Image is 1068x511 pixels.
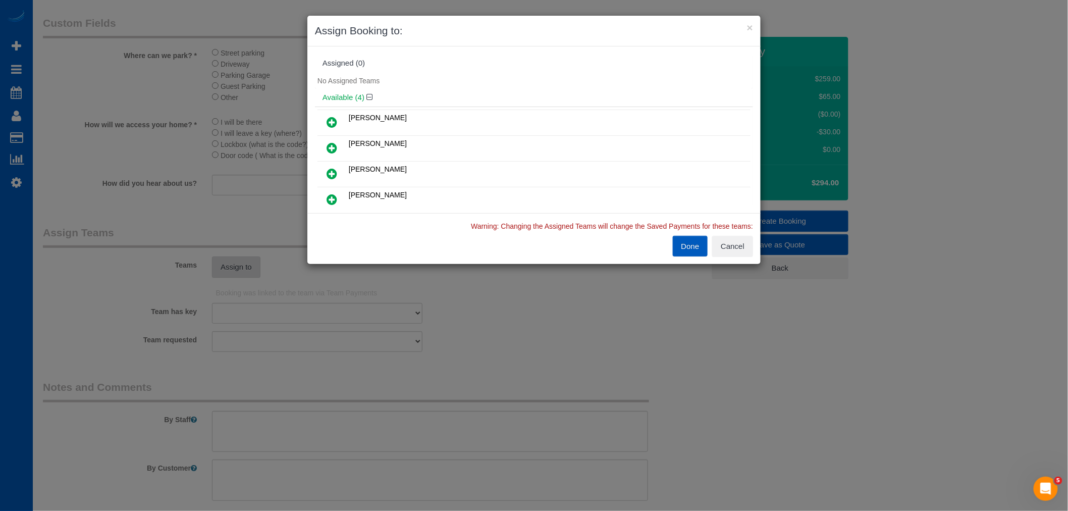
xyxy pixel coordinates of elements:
[1054,477,1062,485] span: 5
[349,139,407,147] span: [PERSON_NAME]
[747,22,753,33] button: ×
[349,165,407,173] span: [PERSON_NAME]
[317,77,380,85] span: No Assigned Teams
[323,93,745,102] h4: Available (4)
[349,191,407,199] span: [PERSON_NAME]
[315,221,753,231] p: Warning: Changing the Assigned Teams will change the Saved Payments for these teams:
[1034,477,1058,501] iframe: Intercom live chat
[712,236,753,257] button: Cancel
[673,236,708,257] button: Done
[349,114,407,122] span: [PERSON_NAME]
[315,23,753,38] h3: Assign Booking to:
[323,59,745,68] div: Assigned (0)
